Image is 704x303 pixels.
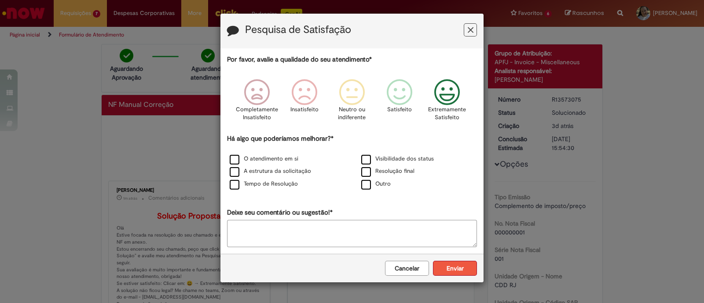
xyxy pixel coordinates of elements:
div: Completamente Insatisfeito [234,73,279,133]
p: Neutro ou indiferente [336,106,368,122]
p: Completamente Insatisfeito [236,106,278,122]
button: Enviar [433,261,477,276]
p: Satisfeito [387,106,412,114]
label: Resolução final [361,167,414,175]
label: Pesquisa de Satisfação [245,24,351,36]
p: Extremamente Satisfeito [428,106,466,122]
div: Neutro ou indiferente [330,73,374,133]
div: Insatisfeito [282,73,327,133]
div: Extremamente Satisfeito [425,73,469,133]
p: Insatisfeito [290,106,319,114]
div: Há algo que poderíamos melhorar?* [227,134,477,191]
div: Satisfeito [377,73,422,133]
label: Outro [361,180,391,188]
label: O atendimento em si [230,155,298,163]
button: Cancelar [385,261,429,276]
label: Por favor, avalie a qualidade do seu atendimento* [227,55,372,64]
label: Visibilidade dos status [361,155,434,163]
label: Deixe seu comentário ou sugestão!* [227,208,333,217]
label: Tempo de Resolução [230,180,298,188]
label: A estrutura da solicitação [230,167,311,175]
